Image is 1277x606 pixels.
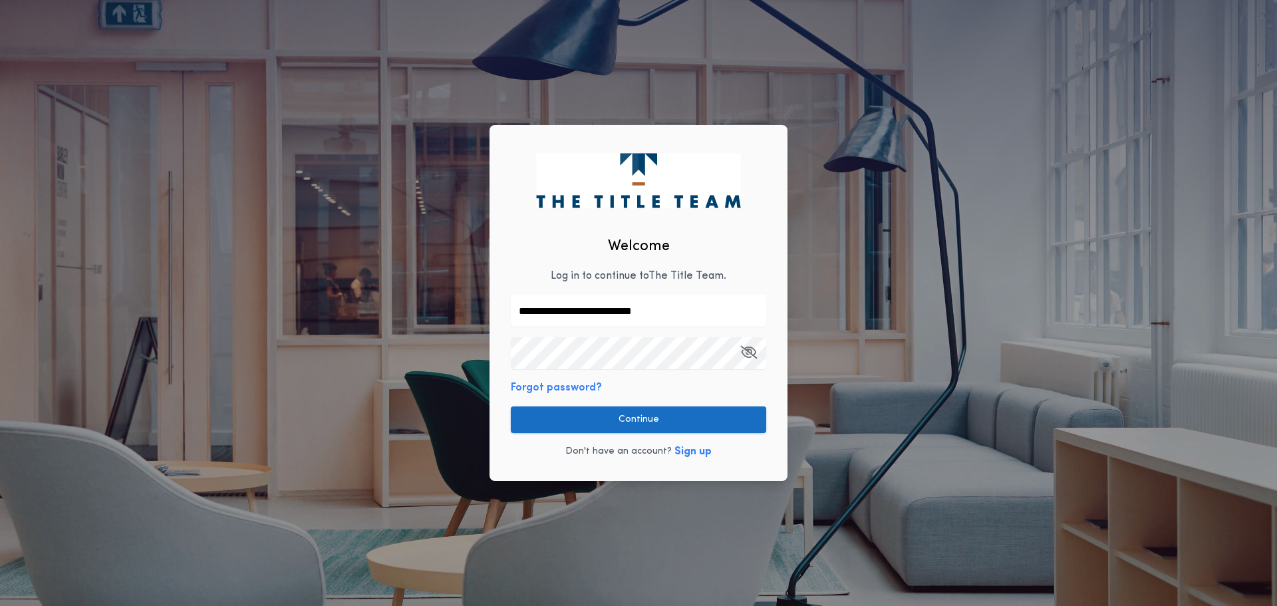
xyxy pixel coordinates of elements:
[674,444,712,460] button: Sign up
[551,268,726,284] p: Log in to continue to The Title Team .
[511,380,602,396] button: Forgot password?
[536,153,740,208] img: logo
[565,445,672,458] p: Don't have an account?
[608,235,670,257] h2: Welcome
[511,406,766,433] button: Continue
